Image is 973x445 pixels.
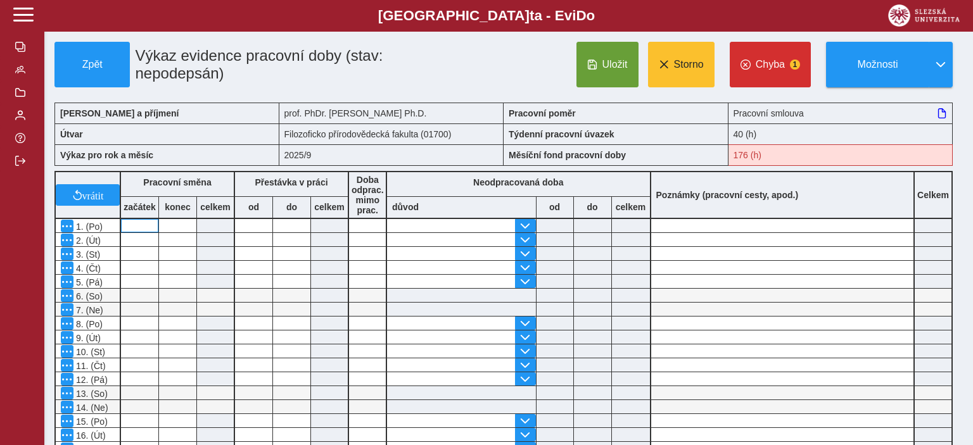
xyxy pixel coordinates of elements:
[311,202,348,212] b: celkem
[61,387,73,399] button: Menu
[73,222,103,232] span: 1. (Po)
[73,291,103,301] span: 6. (So)
[728,144,953,166] div: Fond pracovní doby (176 h) a součet hodin ( h) se neshodují!
[60,59,124,70] span: Zpět
[530,8,534,23] span: t
[576,8,586,23] span: D
[352,175,384,215] b: Doba odprac. mimo prac.
[61,289,73,302] button: Menu
[159,202,196,212] b: konec
[73,319,103,329] span: 8. (Po)
[61,331,73,344] button: Menu
[73,361,106,371] span: 11. (Čt)
[509,108,576,118] b: Pracovní poměr
[576,42,639,87] button: Uložit
[255,177,328,187] b: Přestávka v práci
[648,42,715,87] button: Storno
[61,401,73,413] button: Menu
[82,190,104,200] span: vrátit
[509,129,614,139] b: Týdenní pracovní úvazek
[674,59,704,70] span: Storno
[73,305,103,315] span: 7. (Ne)
[143,177,211,187] b: Pracovní směna
[728,123,953,144] div: 40 (h)
[73,430,106,441] span: 16. (Út)
[730,42,811,87] button: Chyba1
[837,59,919,70] span: Možnosti
[60,108,179,118] b: [PERSON_NAME] a příjmení
[54,42,130,87] button: Zpět
[61,415,73,427] button: Menu
[279,103,504,123] div: prof. PhDr. [PERSON_NAME] Ph.D.
[73,347,105,357] span: 10. (St)
[728,103,953,123] div: Pracovní smlouva
[61,248,73,260] button: Menu
[73,417,108,427] span: 15. (Po)
[602,59,628,70] span: Uložit
[273,202,310,212] b: do
[73,263,101,273] span: 4. (Čt)
[38,8,935,24] b: [GEOGRAPHIC_DATA] a - Evi
[73,389,108,399] span: 13. (So)
[197,202,234,212] b: celkem
[60,129,83,139] b: Útvar
[61,234,73,246] button: Menu
[473,177,563,187] b: Neodpracovaná doba
[392,202,419,212] b: důvod
[61,359,73,372] button: Menu
[826,42,929,87] button: Možnosti
[790,60,800,70] span: 1
[61,220,73,232] button: Menu
[73,333,101,343] span: 9. (Út)
[61,345,73,358] button: Menu
[73,277,103,287] span: 5. (Pá)
[537,202,573,212] b: od
[574,202,611,212] b: do
[235,202,272,212] b: od
[612,202,650,212] b: celkem
[917,190,949,200] b: Celkem
[509,150,626,160] b: Měsíční fond pracovní doby
[279,123,504,144] div: Filozoficko přírodovědecká fakulta (01700)
[61,373,73,385] button: Menu
[888,4,960,27] img: logo_web_su.png
[587,8,595,23] span: o
[61,261,73,274] button: Menu
[279,144,504,166] div: 2025/9
[130,42,433,87] h1: Výkaz evidence pracovní doby (stav: nepodepsán)
[73,235,101,246] span: 2. (Út)
[73,249,100,260] span: 3. (St)
[61,303,73,316] button: Menu
[60,150,153,160] b: Výkaz pro rok a měsíc
[756,59,785,70] span: Chyba
[61,317,73,330] button: Menu
[121,202,158,212] b: začátek
[73,375,108,385] span: 12. (Pá)
[61,429,73,441] button: Menu
[61,275,73,288] button: Menu
[651,190,804,200] b: Poznámky (pracovní cesty, apod.)
[73,403,108,413] span: 14. (Ne)
[56,184,120,206] button: vrátit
